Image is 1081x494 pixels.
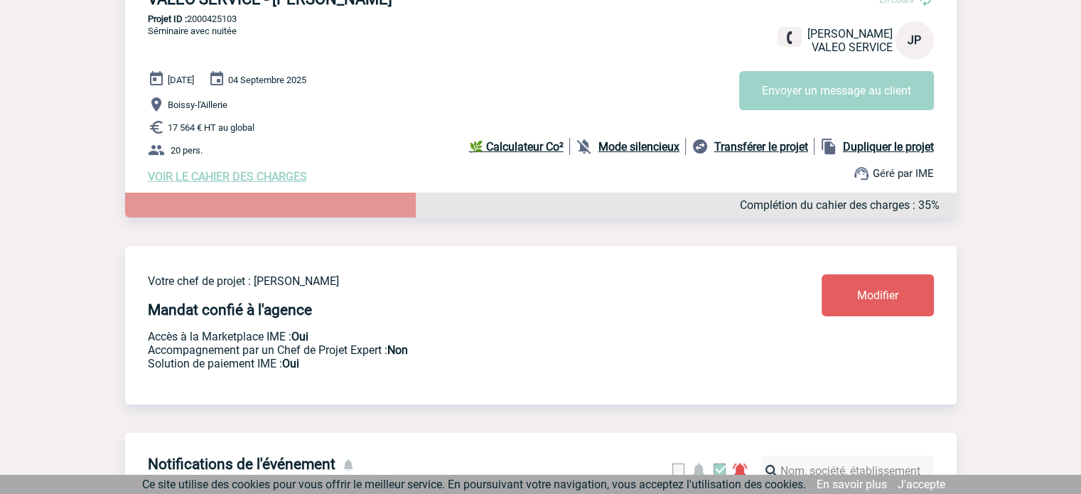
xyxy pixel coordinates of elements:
[857,289,898,302] span: Modifier
[171,145,203,156] span: 20 pers.
[843,140,934,154] b: Dupliquer le projet
[291,330,308,343] b: Oui
[168,75,194,85] span: [DATE]
[168,122,254,133] span: 17 564 € HT au global
[148,456,335,473] h4: Notifications de l'événement
[714,140,808,154] b: Transférer le projet
[228,75,306,85] span: 04 Septembre 2025
[168,100,227,110] span: Boissy-l'Aillerie
[898,478,945,491] a: J'accepte
[387,343,408,357] b: Non
[873,167,934,180] span: Géré par IME
[142,478,806,491] span: Ce site utilise des cookies pour vous offrir le meilleur service. En poursuivant votre navigation...
[148,170,307,183] a: VOIR LE CAHIER DES CHARGES
[148,26,237,36] span: Séminaire avec nuitée
[812,41,893,54] span: VALEO SERVICE
[853,165,870,182] img: support.png
[469,140,564,154] b: 🌿 Calculateur Co²
[598,140,679,154] b: Mode silencieux
[739,71,934,110] button: Envoyer un message au client
[148,14,187,24] b: Projet ID :
[148,301,312,318] h4: Mandat confié à l'agence
[820,138,837,155] img: file_copy-black-24dp.png
[148,343,738,357] p: Prestation payante
[148,330,738,343] p: Accès à la Marketplace IME :
[148,357,738,370] p: Conformité aux process achat client, Prise en charge de la facturation, Mutualisation de plusieur...
[817,478,887,491] a: En savoir plus
[807,27,893,41] span: [PERSON_NAME]
[282,357,299,370] b: Oui
[469,138,570,155] a: 🌿 Calculateur Co²
[908,33,921,47] span: JP
[783,31,796,44] img: fixe.png
[148,274,738,288] p: Votre chef de projet : [PERSON_NAME]
[125,14,957,24] p: 2000425103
